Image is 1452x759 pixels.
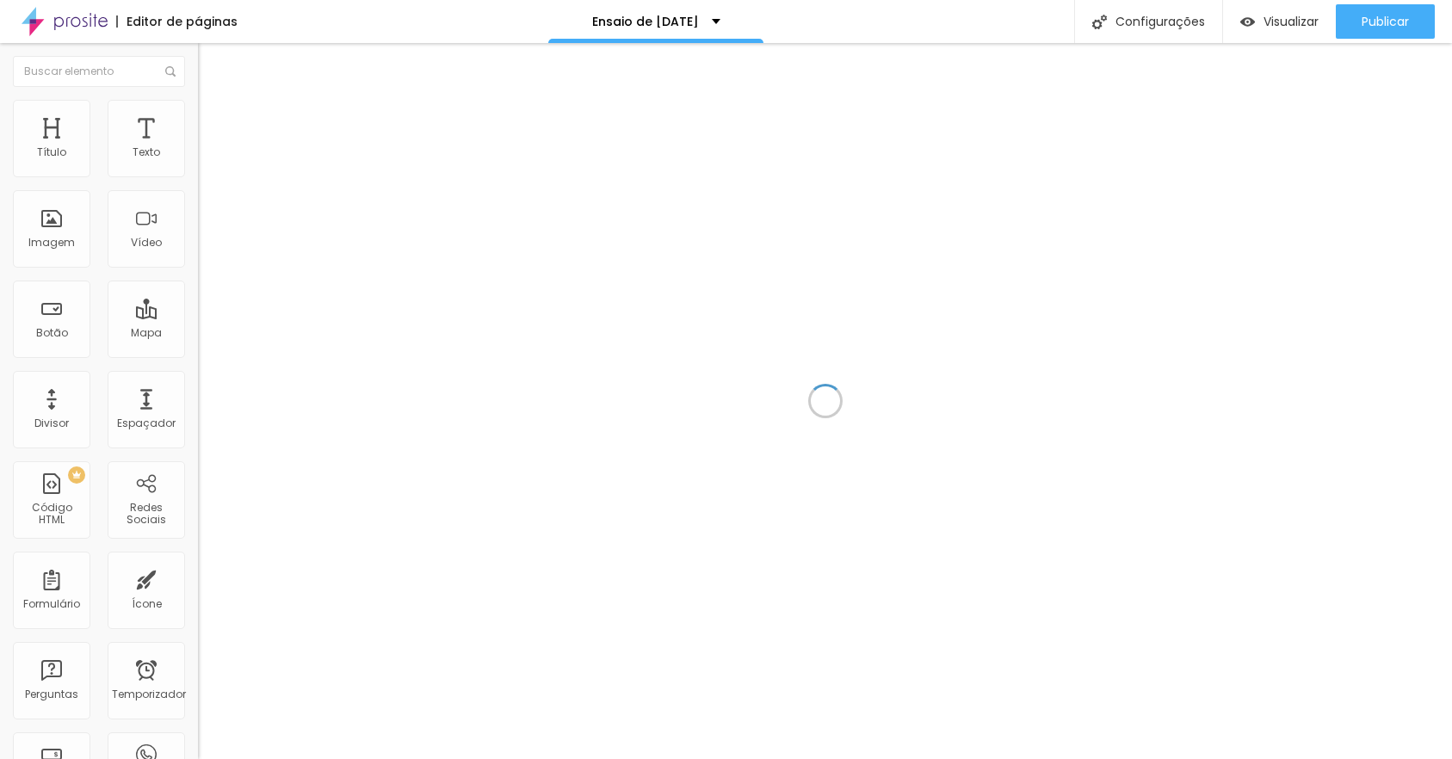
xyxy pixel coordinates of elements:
font: Texto [133,145,160,159]
img: view-1.svg [1240,15,1255,29]
font: Espaçador [117,416,176,430]
font: Redes Sociais [127,500,166,527]
button: Publicar [1336,4,1435,39]
font: Mapa [131,325,162,340]
img: Ícone [1092,15,1107,29]
input: Buscar elemento [13,56,185,87]
font: Publicar [1362,13,1409,30]
font: Código HTML [32,500,72,527]
font: Imagem [28,235,75,250]
font: Divisor [34,416,69,430]
font: Vídeo [131,235,162,250]
font: Perguntas [25,687,78,701]
font: Temporizador [112,687,186,701]
button: Visualizar [1223,4,1336,39]
font: Configurações [1115,13,1205,30]
img: Ícone [165,66,176,77]
font: Ícone [132,596,162,611]
font: Botão [36,325,68,340]
p: Ensaio de [DATE] [592,15,699,28]
font: Editor de páginas [127,13,238,30]
font: Visualizar [1264,13,1319,30]
font: Formulário [23,596,80,611]
font: Título [37,145,66,159]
